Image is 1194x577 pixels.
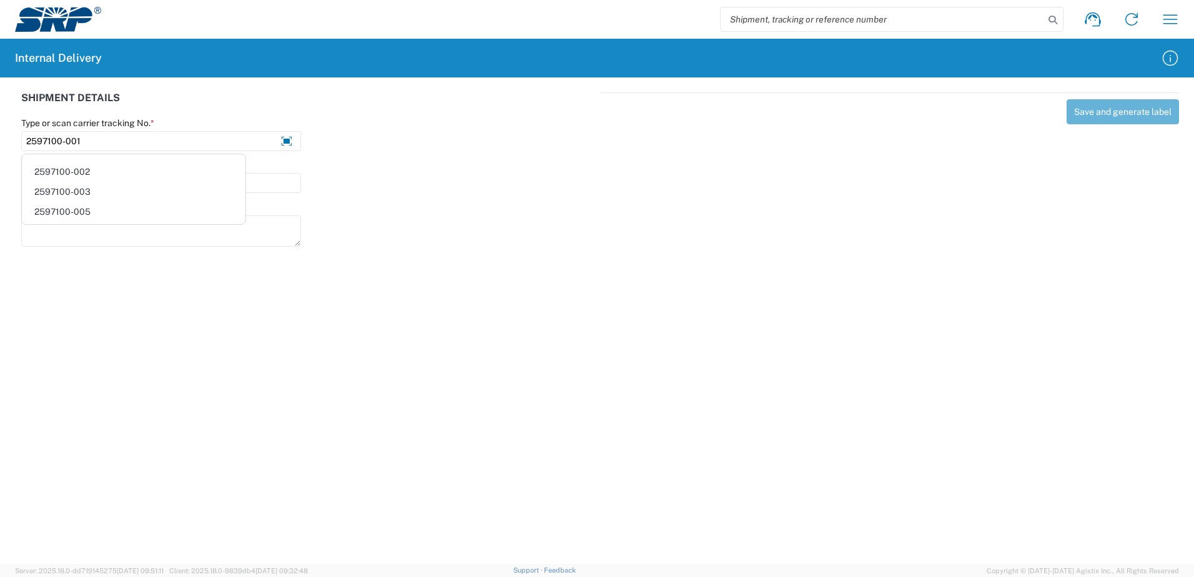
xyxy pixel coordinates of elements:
img: srp [15,7,101,32]
span: [DATE] 09:32:48 [255,567,308,575]
div: 2597100-003 [24,182,243,202]
span: [DATE] 09:51:11 [117,567,164,575]
span: Server: 2025.18.0-dd719145275 [15,567,164,575]
label: Type or scan carrier tracking No. [21,117,154,129]
a: Support [513,566,545,574]
input: Shipment, tracking or reference number [721,7,1044,31]
a: Feedback [544,566,576,574]
div: 2597100-005 [24,202,243,222]
h2: Internal Delivery [15,51,102,66]
span: Copyright © [DATE]-[DATE] Agistix Inc., All Rights Reserved [987,565,1179,576]
span: Client: 2025.18.0-9839db4 [169,567,308,575]
div: SHIPMENT DETAILS [21,92,594,117]
div: 2597100-002 [24,162,243,182]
